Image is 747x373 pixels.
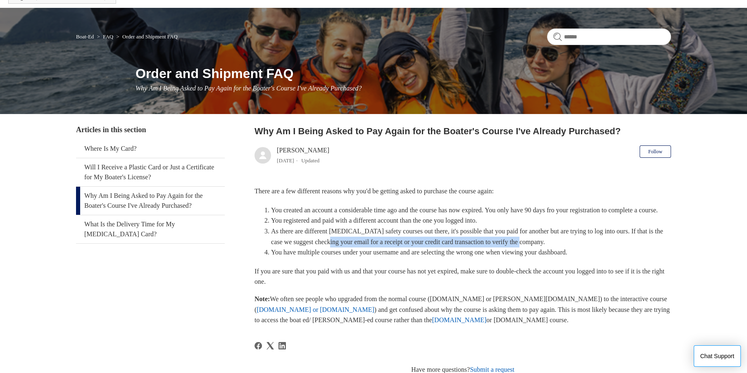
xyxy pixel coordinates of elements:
[76,187,225,215] a: Why Am I Being Asked to Pay Again for the Boater's Course I've Already Purchased?
[277,145,329,165] div: [PERSON_NAME]
[255,124,671,138] h2: Why Am I Being Asked to Pay Again for the Boater's Course I've Already Purchased?
[255,266,671,287] p: If you are sure that you paid with us and that your course has not yet expired, make sure to doub...
[255,295,270,302] strong: Note:
[122,33,178,40] a: Order and Shipment FAQ
[266,342,274,349] a: X Corp
[271,247,671,258] li: You have multiple courses under your username and are selecting the wrong one when viewing your d...
[76,33,94,40] a: Boat-Ed
[136,64,671,83] h1: Order and Shipment FAQ
[257,306,374,313] a: [DOMAIN_NAME] or [DOMAIN_NAME]
[76,33,95,40] li: Boat-Ed
[255,342,262,349] svg: Share this page on Facebook
[271,226,671,247] li: As there are different [MEDICAL_DATA] safety courses out there, it's possible that you paid for a...
[76,215,225,243] a: What Is the Delivery Time for My [MEDICAL_DATA] Card?
[255,294,671,325] p: We often see people who upgraded from the normal course ([DOMAIN_NAME] or [PERSON_NAME][DOMAIN_NA...
[255,342,262,349] a: Facebook
[278,342,286,349] a: LinkedIn
[103,33,113,40] a: FAQ
[76,126,146,134] span: Articles in this section
[76,140,225,158] a: Where Is My Card?
[114,33,177,40] li: Order and Shipment FAQ
[470,366,514,373] a: Submit a request
[278,342,286,349] svg: Share this page on LinkedIn
[301,157,319,164] li: Updated
[271,205,671,216] li: You created an account a considerable time ago and the course has now expired. You only have 90 d...
[95,33,115,40] li: FAQ
[136,85,362,92] span: Why Am I Being Asked to Pay Again for the Boater's Course I've Already Purchased?
[266,342,274,349] svg: Share this page on X Corp
[432,316,487,323] a: [DOMAIN_NAME]
[271,215,671,226] li: You registered and paid with a different account than the one you logged into.
[76,158,225,186] a: Will I Receive a Plastic Card or Just a Certificate for My Boater's License?
[277,157,294,164] time: 03/01/2024, 15:51
[547,29,671,45] input: Search
[694,345,741,367] button: Chat Support
[255,186,671,197] p: There are a few different reasons why you'd be getting asked to purchase the course again:
[640,145,671,158] button: Follow Article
